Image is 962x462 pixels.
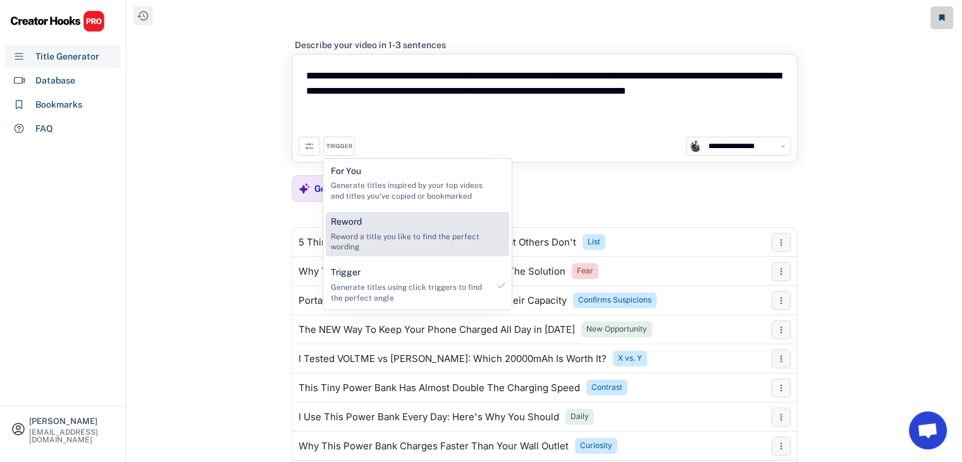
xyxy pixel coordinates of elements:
div: Contrast [591,382,622,393]
div: Reword a title you like to find the perfect wording [331,232,488,253]
div: I Tested VOLTME vs [PERSON_NAME]: Which 20000mAh Is Worth It? [299,354,607,364]
img: CHPRO%20Logo.svg [10,10,105,32]
div: Fear [577,266,593,277]
div: X vs. Y [618,353,642,364]
div: Bookmarks [35,98,82,111]
div: Portable Chargers Are Getting Too Small For Their Capacity [299,296,567,306]
div: Reword [331,216,362,228]
div: New Opportunity [586,324,647,335]
div: Generate titles inspired by your top videos and titles you've copied or bookmarked [331,180,488,202]
img: unnamed.jpg [690,140,701,152]
div: TRIGGER [326,142,352,151]
div: 5 Things This 20000mAh Power Bank Does That Others Don't [299,237,576,247]
div: FAQ [35,122,53,135]
div: Generate title ideas [314,183,400,194]
div: Title Generator [35,50,99,63]
div: For You [331,165,361,178]
div: Curiosity [580,440,612,451]
div: Why Your Phone Battery Dies So Fast: I Found The Solution [299,266,565,277]
div: Describe your video in 1-3 sentences [295,39,446,51]
div: The NEW Way To Keep Your Phone Charged All Day in [DATE] [299,325,575,335]
div: List [588,237,600,247]
div: This Tiny Power Bank Has Almost Double The Charging Speed [299,383,580,393]
a: Open chat [909,411,947,449]
div: [PERSON_NAME] [29,417,115,425]
div: Generate titles using click triggers to find the perfect angle [331,282,488,304]
div: Confirms Suspicions [578,295,651,306]
div: Database [35,74,75,87]
div: [EMAIL_ADDRESS][DOMAIN_NAME] [29,428,115,444]
div: Trigger [331,266,361,279]
div: Why This Power Bank Charges Faster Than Your Wall Outlet [299,441,569,451]
div: I Use This Power Bank Every Day: Here's Why You Should [299,412,559,422]
div: Daily [570,411,589,422]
